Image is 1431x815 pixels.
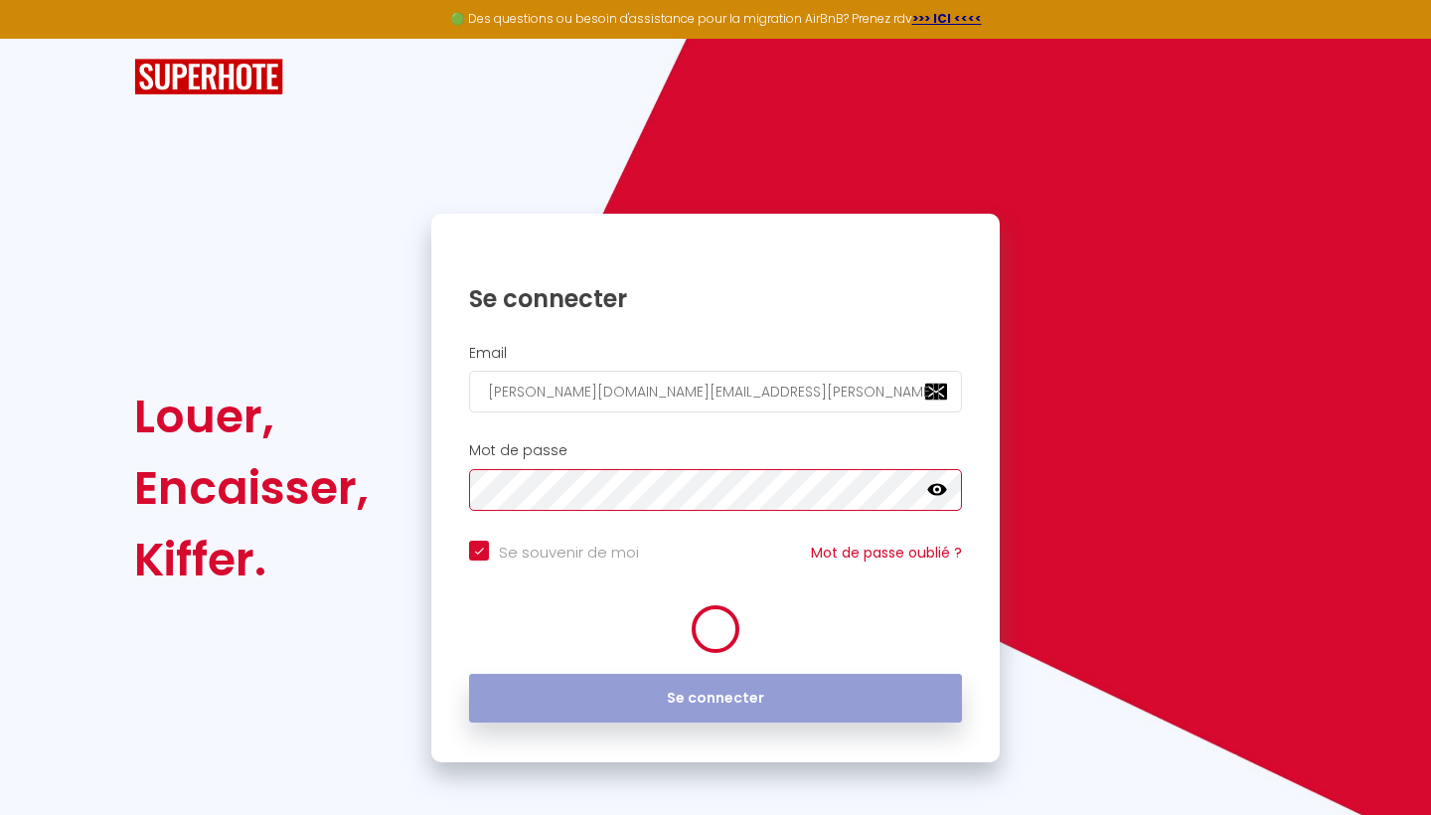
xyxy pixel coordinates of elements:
input: Ton Email [469,371,962,412]
a: Mot de passe oublié ? [811,543,962,563]
img: SuperHote logo [134,59,283,95]
button: Se connecter [469,674,962,724]
div: Kiffer. [134,524,369,595]
h2: Email [469,345,962,362]
a: >>> ICI <<<< [912,10,982,27]
h1: Se connecter [469,283,962,314]
div: Louer, [134,381,369,452]
div: Encaisser, [134,452,369,524]
h2: Mot de passe [469,442,962,459]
